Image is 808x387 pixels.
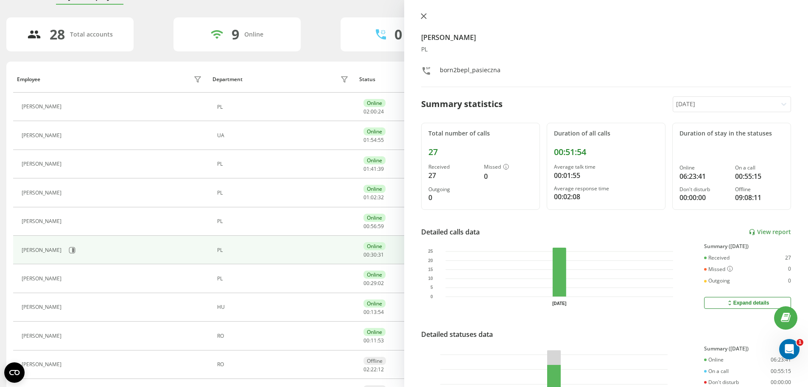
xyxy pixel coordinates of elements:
div: [PERSON_NAME] [22,362,64,367]
div: Average talk time [554,164,658,170]
span: 02 [378,280,384,287]
div: Summary ([DATE]) [704,243,791,249]
div: Duration of all calls [554,130,658,137]
div: Detailed statuses data [421,329,493,339]
div: 0 [428,192,477,203]
div: 27 [785,255,791,261]
div: : : [363,223,384,229]
div: Summary ([DATE]) [704,346,791,352]
span: 02 [363,108,369,115]
div: 27 [428,147,533,157]
div: Detailed calls data [421,227,480,237]
span: 02 [363,366,369,373]
div: Outgoing [428,186,477,192]
div: PL [217,104,351,110]
span: 01 [363,136,369,144]
div: Expand details [726,299,769,306]
div: Online [363,99,386,107]
div: Average response time [554,186,658,192]
div: Online [244,31,263,38]
span: 55 [378,136,384,144]
div: 9 [232,26,239,42]
div: Online [363,185,386,193]
div: PL [217,218,351,224]
div: 00:51:54 [554,147,658,157]
span: 11 [371,337,377,344]
iframe: Intercom live chat [779,339,800,359]
div: : : [363,338,384,344]
span: 41 [371,165,377,172]
span: 24 [378,108,384,115]
span: 31 [378,251,384,258]
h4: [PERSON_NAME] [421,32,791,42]
text: 5 [430,285,433,290]
div: [PERSON_NAME] [22,247,64,253]
div: : : [363,309,384,315]
div: [PERSON_NAME] [22,333,64,339]
div: 00:01:55 [554,170,658,181]
div: [PERSON_NAME] [22,161,64,167]
div: On a call [735,165,784,171]
div: 00:55:15 [771,368,791,374]
span: 13 [371,308,377,316]
span: 01 [363,194,369,201]
div: Online [363,242,386,250]
span: 00 [363,308,369,316]
div: RO [217,362,351,367]
span: 39 [378,165,384,172]
div: Total accounts [70,31,113,38]
text: 15 [428,267,433,272]
div: 09:08:11 [735,192,784,203]
div: Summary statistics [421,98,503,110]
div: PL [217,161,351,167]
text: [DATE] [552,301,566,306]
div: Missed [484,164,533,171]
div: 0 [484,171,533,181]
div: 06:23:41 [679,171,728,181]
div: [PERSON_NAME] [22,190,64,196]
div: [PERSON_NAME] [22,133,64,138]
div: Offline [735,186,784,192]
span: 54 [378,308,384,316]
div: Online [363,299,386,308]
div: Employee [17,76,40,82]
div: Department [212,76,243,82]
div: Duration of stay in the statuses [679,130,784,137]
div: Received [428,164,477,170]
div: 00:00:00 [771,379,791,385]
div: [PERSON_NAME] [22,304,64,310]
div: Missed [704,266,733,273]
span: 12 [378,366,384,373]
a: View report [749,229,791,236]
div: Offline [363,357,386,365]
div: : : [363,252,384,258]
div: Total number of calls [428,130,533,137]
div: Online [704,357,724,363]
div: [PERSON_NAME] [22,218,64,224]
button: Expand details [704,297,791,309]
span: 00 [363,337,369,344]
div: On a call [704,368,729,374]
div: 27 [428,170,477,181]
span: 00 [363,280,369,287]
span: 1 [797,339,803,346]
div: : : [363,195,384,201]
span: 53 [378,337,384,344]
div: 06:23:41 [771,357,791,363]
div: PL [217,247,351,253]
span: 00 [371,108,377,115]
div: born2bepl_pasieczna [440,66,500,78]
div: Online [363,328,386,336]
div: Online [363,127,386,136]
div: PL [217,190,351,196]
span: 54 [371,136,377,144]
div: Status [359,76,375,82]
span: 01 [363,165,369,172]
div: HU [217,304,351,310]
div: : : [363,166,384,172]
div: 0 [788,266,791,273]
span: 02 [371,194,377,201]
div: 00:00:00 [679,192,728,203]
div: Online [363,271,386,279]
div: PL [421,46,791,53]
